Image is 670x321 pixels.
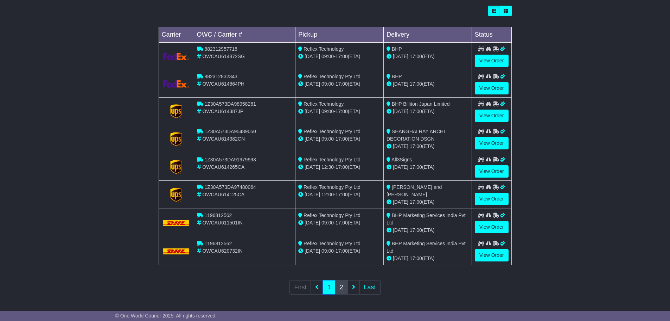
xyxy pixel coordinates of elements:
span: 12:30 [321,164,334,170]
span: BHP Marketing Services India Pvt Ltd [387,212,466,226]
div: (ETA) [387,53,469,60]
img: GetCarrierServiceLogo [170,160,182,174]
span: 12:00 [321,192,334,197]
a: View Order [475,110,509,122]
span: 1196812562 [204,212,232,218]
span: 17:00 [410,255,422,261]
span: 17:00 [410,227,422,233]
span: [DATE] [305,136,320,142]
span: 1Z30A573DA91979993 [204,157,256,162]
span: OWCAU620732IN [202,248,242,254]
span: 882312957718 [204,46,237,52]
span: 17:00 [410,54,422,59]
span: 1Z30A573DA97480064 [204,184,256,190]
span: 17:00 [336,248,348,254]
div: (ETA) [387,255,469,262]
td: Pickup [295,27,384,43]
div: - (ETA) [298,80,381,88]
span: 17:00 [410,199,422,205]
img: GetCarrierServiceLogo [163,80,190,88]
span: [DATE] [305,248,320,254]
a: View Order [475,55,509,67]
span: OWCAU614265CA [202,164,244,170]
td: Delivery [383,27,472,43]
a: View Order [475,82,509,94]
span: OWCAU614382CN [202,136,245,142]
img: GetCarrierServiceLogo [163,53,190,60]
span: 17:00 [336,136,348,142]
a: 1 [323,280,335,295]
span: [DATE] [393,81,408,87]
a: View Order [475,221,509,233]
td: Status [472,27,511,43]
span: 17:00 [410,164,422,170]
span: 17:00 [410,109,422,114]
span: Reflex Technology Pty Ltd [304,184,360,190]
a: 2 [335,280,347,295]
span: 17:00 [336,81,348,87]
img: GetCarrierServiceLogo [170,132,182,146]
img: GetCarrierServiceLogo [170,188,182,202]
div: - (ETA) [298,135,381,143]
span: Reflex Technology Pty Ltd [304,74,360,79]
span: 09:00 [321,248,334,254]
span: [DATE] [393,164,408,170]
span: 09:00 [321,136,334,142]
span: [PERSON_NAME] and [PERSON_NAME] [387,184,442,197]
span: 17:00 [410,81,422,87]
span: OWCAU614864PH [202,81,244,87]
span: [DATE] [305,192,320,197]
a: View Order [475,165,509,178]
span: [DATE] [393,227,408,233]
span: 1196812562 [204,241,232,246]
div: - (ETA) [298,163,381,171]
div: (ETA) [387,80,469,88]
img: GetCarrierServiceLogo [170,104,182,118]
span: [DATE] [305,54,320,59]
img: DHL.png [163,248,190,254]
span: [DATE] [305,109,320,114]
div: - (ETA) [298,53,381,60]
span: [DATE] [393,109,408,114]
span: OWCAU614125CA [202,192,244,197]
span: [DATE] [305,220,320,226]
span: BHP Billiton Japan Limited [392,101,450,107]
span: Reflex Technology Pty Ltd [304,241,360,246]
div: - (ETA) [298,247,381,255]
span: 17:00 [410,143,422,149]
td: Carrier [159,27,194,43]
span: OWCAU611501IN [202,220,242,226]
span: [DATE] [393,54,408,59]
div: (ETA) [387,163,469,171]
span: [DATE] [305,81,320,87]
img: DHL.png [163,220,190,226]
span: BHP [392,46,402,52]
div: - (ETA) [298,219,381,227]
a: View Order [475,249,509,261]
span: BHP [392,74,402,79]
span: BHP Marketing Services India Pvt Ltd [387,241,466,254]
span: Reflex Technology Pty Ltd [304,157,360,162]
span: 09:00 [321,109,334,114]
span: 17:00 [336,220,348,226]
span: Reflex Technology [304,46,344,52]
div: (ETA) [387,108,469,115]
span: [DATE] [393,199,408,205]
span: [DATE] [393,255,408,261]
span: 882312832343 [204,74,237,79]
a: View Order [475,193,509,205]
span: © One World Courier 2025. All rights reserved. [115,313,217,319]
span: SHANGHAI RAY ARCHI DECORATION DSGN [387,129,445,142]
span: 09:00 [321,54,334,59]
a: View Order [475,137,509,149]
span: 17:00 [336,164,348,170]
div: - (ETA) [298,191,381,198]
span: [DATE] [305,164,320,170]
span: OWCAU614872SG [202,54,245,59]
span: 17:00 [336,109,348,114]
span: Reflex Technology Pty Ltd [304,129,360,134]
span: 09:00 [321,81,334,87]
div: (ETA) [387,198,469,206]
span: 17:00 [336,192,348,197]
span: 1Z30A573DA95489050 [204,129,256,134]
